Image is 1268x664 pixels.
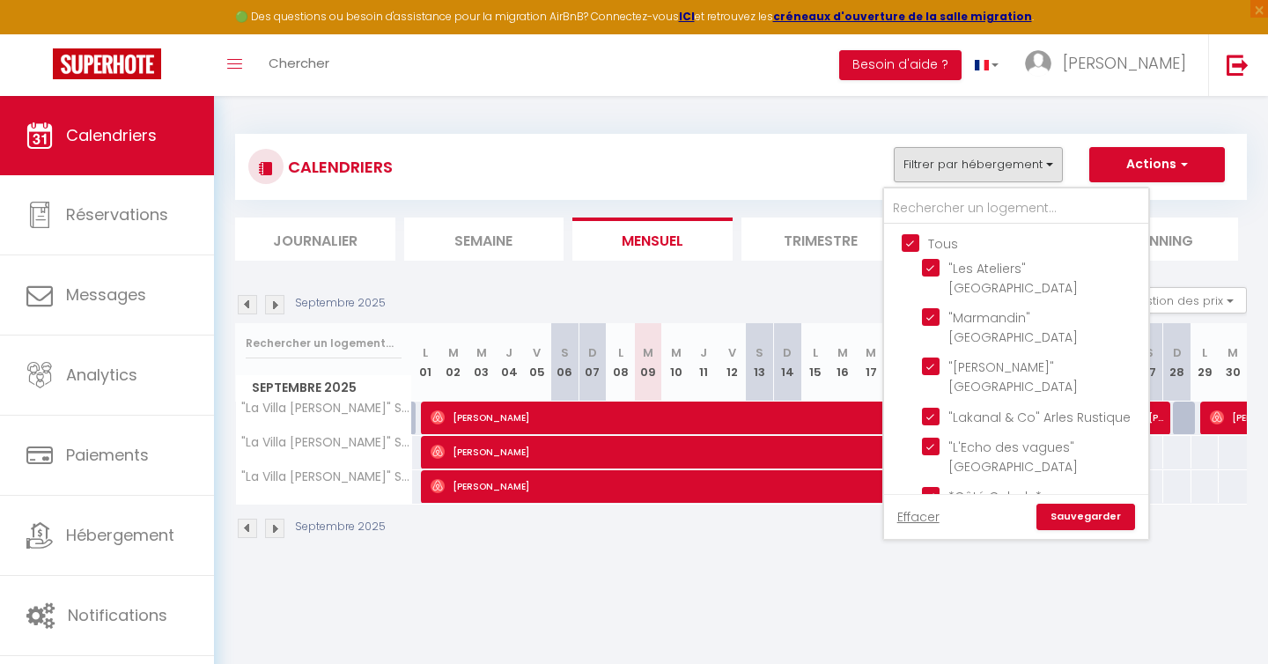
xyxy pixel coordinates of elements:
[431,469,1004,503] span: [PERSON_NAME]
[439,323,468,402] th: 02
[53,48,161,79] img: Super Booking
[246,328,402,359] input: Rechercher un logement...
[66,124,157,146] span: Calendriers
[66,284,146,306] span: Messages
[505,344,512,361] abbr: J
[783,344,792,361] abbr: D
[837,344,848,361] abbr: M
[679,9,695,24] a: ICI
[1063,52,1186,74] span: [PERSON_NAME]
[728,344,736,361] abbr: V
[68,604,167,626] span: Notifications
[662,323,690,402] th: 10
[1036,504,1135,530] a: Sauvegarder
[1012,34,1208,96] a: ... [PERSON_NAME]
[618,344,623,361] abbr: L
[572,218,733,261] li: Mensuel
[1163,323,1191,402] th: 28
[239,470,415,483] span: "La Villa [PERSON_NAME]" Saintes Marie
[66,364,137,386] span: Analytics
[255,34,343,96] a: Chercher
[700,344,707,361] abbr: J
[66,444,149,466] span: Paiements
[746,323,774,402] th: 13
[741,218,902,261] li: Trimestre
[756,344,763,361] abbr: S
[533,344,541,361] abbr: V
[1227,54,1249,76] img: logout
[773,323,801,402] th: 14
[66,524,174,546] span: Hébergement
[476,344,487,361] abbr: M
[948,309,1078,346] span: "Marmandin" [GEOGRAPHIC_DATA]
[239,436,415,449] span: "La Villa [PERSON_NAME]" Saintes Marie
[1219,323,1247,402] th: 30
[897,507,940,527] a: Effacer
[468,323,496,402] th: 03
[607,323,635,402] th: 08
[839,50,962,80] button: Besoin d'aide ?
[1116,287,1247,314] button: Gestion des prix
[718,323,746,402] th: 12
[448,344,459,361] abbr: M
[882,187,1150,541] div: Filtrer par hébergement
[773,9,1032,24] a: créneaux d'ouverture de la salle migration
[1227,344,1238,361] abbr: M
[857,323,885,402] th: 17
[523,323,551,402] th: 05
[431,401,947,434] span: [PERSON_NAME]
[423,344,428,361] abbr: L
[1202,344,1207,361] abbr: L
[404,218,564,261] li: Semaine
[671,344,682,361] abbr: M
[634,323,662,402] th: 09
[948,358,1078,395] span: "[PERSON_NAME]" [GEOGRAPHIC_DATA]
[801,323,829,402] th: 15
[235,218,395,261] li: Journalier
[269,54,329,72] span: Chercher
[1173,344,1182,361] abbr: D
[588,344,597,361] abbr: D
[948,439,1078,476] span: "L'Echo des vagues" [GEOGRAPHIC_DATA]
[431,435,1004,468] span: [PERSON_NAME]
[866,344,876,361] abbr: M
[884,193,1148,225] input: Rechercher un logement...
[643,344,653,361] abbr: M
[561,344,569,361] abbr: S
[813,344,818,361] abbr: L
[66,203,168,225] span: Réservations
[829,323,858,402] th: 16
[894,147,1063,182] button: Filtrer par hébergement
[1191,323,1220,402] th: 29
[1025,50,1051,77] img: ...
[948,260,1078,297] span: "Les Ateliers" [GEOGRAPHIC_DATA]
[412,323,440,402] th: 01
[295,295,386,312] p: Septembre 2025
[495,323,523,402] th: 04
[236,375,411,401] span: Septembre 2025
[284,147,393,187] h3: CALENDRIERS
[551,323,579,402] th: 06
[14,7,67,60] button: Ouvrir le widget de chat LiveChat
[295,519,386,535] p: Septembre 2025
[690,323,719,402] th: 11
[239,402,415,415] span: "La Villa [PERSON_NAME]" Saintes Marie
[1089,147,1225,182] button: Actions
[579,323,607,402] th: 07
[1079,218,1239,261] li: Planning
